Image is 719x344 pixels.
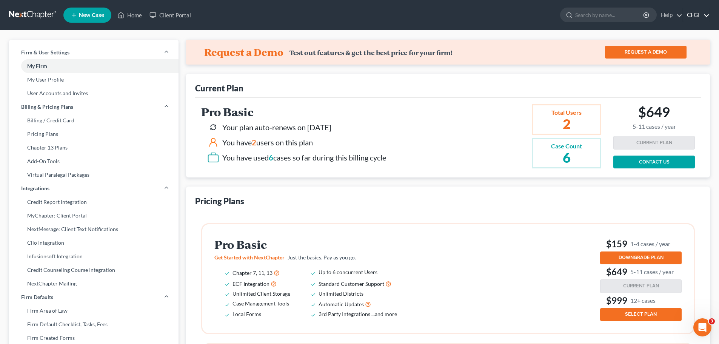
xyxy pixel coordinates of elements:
[9,250,179,263] a: Infusionsoft Integration
[232,281,269,287] span: ECF Integration
[630,268,674,276] small: 5-11 cases / year
[9,168,179,182] a: Virtual Paralegal Packages
[657,8,682,22] a: Help
[623,283,659,289] span: CURRENT PLAN
[633,104,676,130] h2: $649
[9,209,179,222] a: MyChapter: Client Portal
[551,142,582,151] div: Case Count
[551,108,582,117] div: Total Users
[551,151,582,164] h2: 6
[232,311,261,317] span: Local Forms
[9,73,179,86] a: My User Profile
[319,301,364,307] span: Automatic Updates
[633,123,676,130] small: 5-11 cases / year
[9,100,179,114] a: Billing & Pricing Plans
[114,8,146,22] a: Home
[289,49,453,57] div: Test out features & get the best price for your firm!
[9,154,179,168] a: Add-On Tools
[683,8,710,22] a: CFGI
[693,318,711,336] iframe: Intercom live chat
[146,8,195,22] a: Client Portal
[9,182,179,195] a: Integrations
[9,46,179,59] a: Firm & User Settings
[319,290,363,297] span: Unlimited Districts
[9,263,179,277] a: Credit Counseling Course Integration
[204,46,283,58] h4: Request a Demo
[551,117,582,131] h2: 2
[9,222,179,236] a: NextMessage: Client Text Notifications
[9,304,179,318] a: Firm Area of Law
[214,238,408,251] h2: Pro Basic
[600,279,682,293] button: CURRENT PLAN
[214,254,285,261] span: Get Started with NextChapter
[709,318,715,324] span: 3
[21,103,73,111] span: Billing & Pricing Plans
[195,83,243,94] div: Current Plan
[232,290,290,297] span: Unlimited Client Storage
[21,185,49,192] span: Integrations
[201,106,386,118] h2: Pro Basic
[600,295,682,307] h3: $999
[9,195,179,209] a: Credit Report Integration
[9,114,179,127] a: Billing / Credit Card
[575,8,644,22] input: Search by name...
[319,269,377,275] span: Up to 6 concurrent Users
[9,290,179,304] a: Firm Defaults
[222,122,331,133] div: Your plan auto-renews on [DATE]
[252,138,256,147] span: 2
[630,296,656,304] small: 12+ cases
[371,311,397,317] span: ...and more
[9,127,179,141] a: Pricing Plans
[9,59,179,73] a: My Firm
[9,141,179,154] a: Chapter 13 Plans
[619,255,664,261] span: DOWNGRADE PLAN
[9,277,179,290] a: NextChapter Mailing
[613,156,695,168] a: CONTACT US
[21,49,69,56] span: Firm & User Settings
[79,12,104,18] span: New Case
[232,300,289,307] span: Case Management Tools
[195,196,244,207] div: Pricing Plans
[222,152,386,163] div: You have used cases so far during this billing cycle
[630,240,670,248] small: 1-4 cases / year
[9,236,179,250] a: Clio Integration
[9,86,179,100] a: User Accounts and Invites
[600,251,682,264] button: DOWNGRADE PLAN
[9,318,179,331] a: Firm Default Checklist, Tasks, Fees
[21,293,53,301] span: Firm Defaults
[600,266,682,278] h3: $649
[222,137,313,148] div: You have users on this plan
[319,281,384,287] span: Standard Customer Support
[600,308,682,321] button: SELECT PLAN
[605,46,687,59] a: REQUEST A DEMO
[613,136,695,150] button: CURRENT PLAN
[269,153,273,162] span: 6
[625,311,657,317] span: SELECT PLAN
[288,254,356,261] span: Just the basics. Pay as you go.
[232,270,273,276] span: Chapter 7, 11, 13
[600,238,682,250] h3: $159
[319,311,370,317] span: 3rd Party Integrations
